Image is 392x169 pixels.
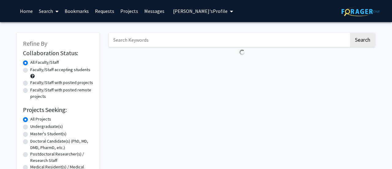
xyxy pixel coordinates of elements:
[237,47,247,58] img: Loading
[30,59,59,66] label: All Faculty/Staff
[30,123,63,130] label: Undergraduate(s)
[23,40,47,47] span: Refine By
[30,131,66,137] label: Master's Student(s)
[141,0,168,22] a: Messages
[350,33,375,47] button: Search
[62,0,92,22] a: Bookmarks
[36,0,62,22] a: Search
[30,67,90,73] label: Faculty/Staff accepting students
[30,138,93,151] label: Doctoral Candidate(s) (PhD, MD, DMD, PharmD, etc.)
[173,8,228,14] span: [PERSON_NAME]'s Profile
[30,79,93,86] label: Faculty/Staff with posted projects
[117,0,141,22] a: Projects
[30,151,93,164] label: Postdoctoral Researcher(s) / Research Staff
[17,0,36,22] a: Home
[30,87,93,100] label: Faculty/Staff with posted remote projects
[109,33,349,47] input: Search Keywords
[23,106,93,113] h2: Projects Seeking:
[341,7,380,16] img: ForagerOne Logo
[30,116,51,122] label: All Projects
[109,58,375,72] nav: Page navigation
[23,49,93,57] h2: Collaboration Status:
[92,0,117,22] a: Requests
